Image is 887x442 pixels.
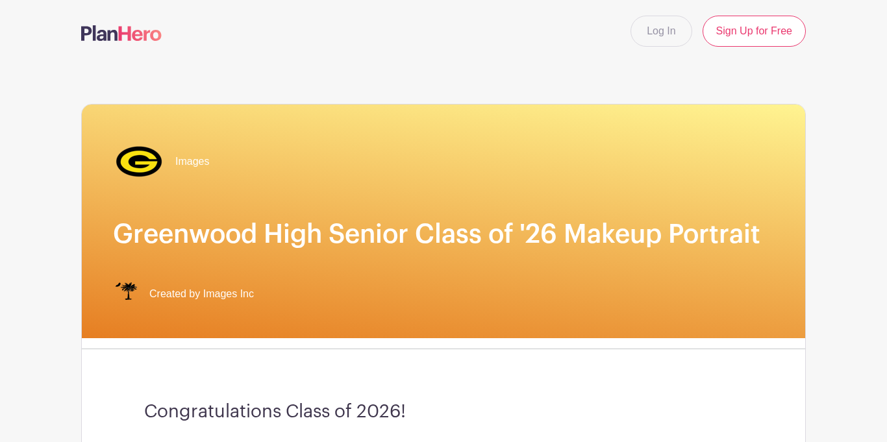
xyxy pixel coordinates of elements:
img: logo-507f7623f17ff9eddc593b1ce0a138ce2505c220e1c5a4e2b4648c50719b7d32.svg [81,25,162,41]
h1: Greenwood High Senior Class of '26 Makeup Portrait [113,219,774,250]
a: Sign Up for Free [703,16,806,47]
span: Images [175,154,209,169]
h3: Congratulations Class of 2026! [144,401,743,423]
span: Created by Images Inc [149,286,254,302]
img: greenwood%20transp.%20(1).png [113,136,165,188]
a: Log In [631,16,692,47]
img: IMAGES%20logo%20transparenT%20PNG%20s.png [113,281,139,307]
